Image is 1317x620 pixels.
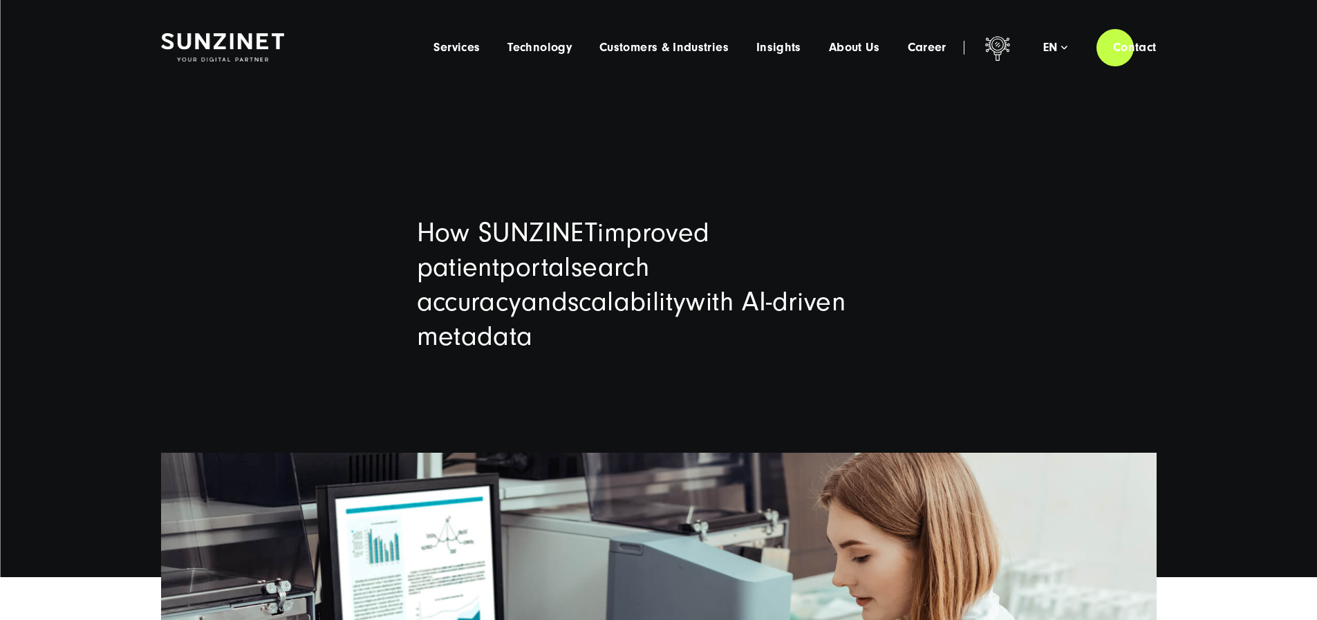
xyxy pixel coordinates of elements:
span: metadata [417,321,533,352]
img: SUNZINET Full Service Digital Agentur [161,33,284,62]
a: Insights [756,41,801,55]
a: Services [433,41,480,55]
a: About Us [829,41,880,55]
a: Customers & Industries [599,41,729,55]
span: search [571,252,649,283]
span: driven [772,286,846,317]
span: improved [597,217,709,248]
span: How SUNZINET [417,217,598,248]
span: and [521,286,568,317]
a: Career [908,41,946,55]
span: accuracy [417,286,521,317]
span: portal [499,252,570,283]
span: patient [417,252,500,283]
a: Contact [1096,28,1173,67]
span: scalability [568,286,686,317]
a: Technology [507,41,572,55]
span: with AI- [686,286,772,317]
div: en [1043,41,1067,55]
